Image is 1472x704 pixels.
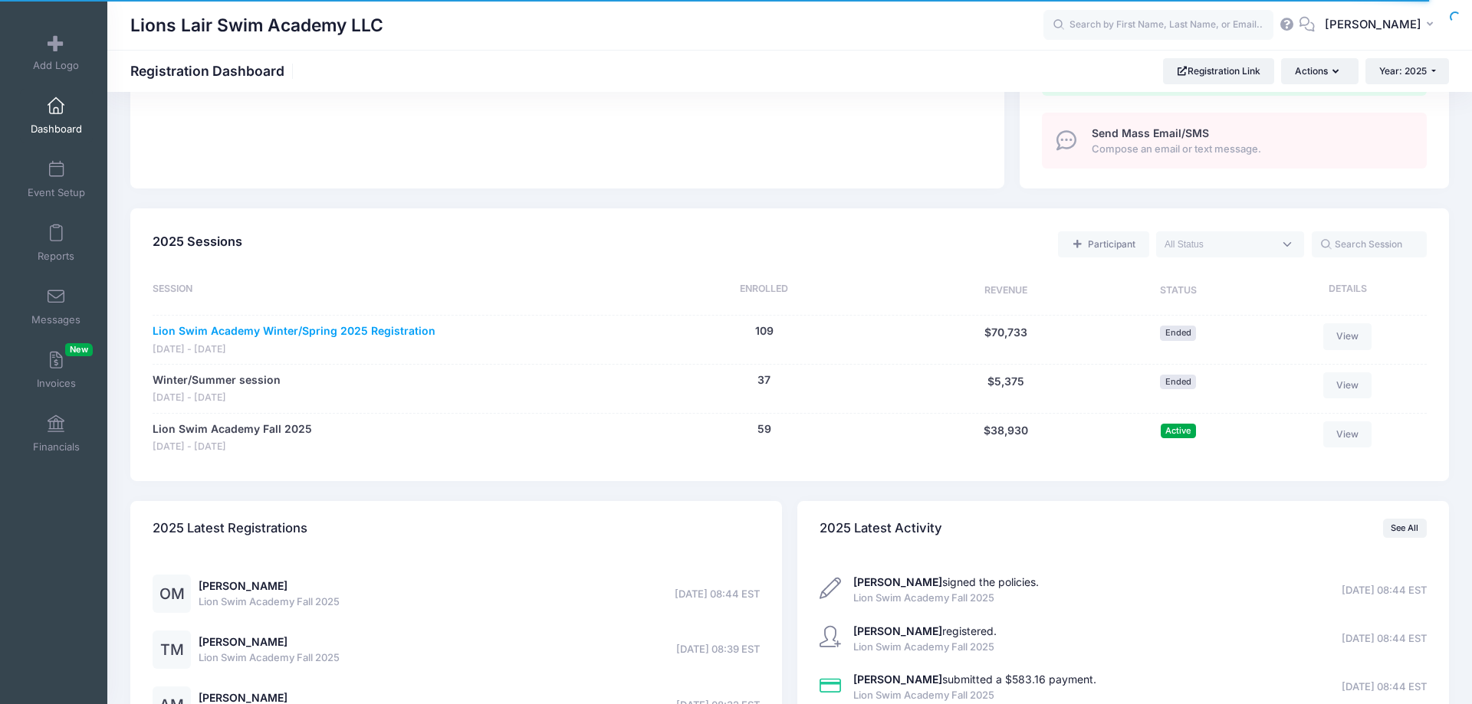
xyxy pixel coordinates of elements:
input: Search Session [1312,231,1427,257]
h1: Lions Lair Swim Academy LLC [130,8,383,43]
span: Lion Swim Academy Fall 2025 [853,640,997,655]
a: [PERSON_NAME] [199,635,287,648]
span: [DATE] - [DATE] [153,440,312,454]
a: Messages [20,280,93,333]
span: [DATE] 08:44 EST [1342,631,1427,647]
span: Add Logo [33,59,79,72]
span: Compose an email or text message. [1092,142,1409,157]
button: Actions [1281,58,1358,84]
strong: [PERSON_NAME] [853,575,942,588]
strong: [PERSON_NAME] [853,673,942,686]
a: [PERSON_NAME]submitted a $583.16 payment. [853,673,1096,686]
div: $38,930 [917,421,1096,454]
a: Lion Swim Academy Winter/Spring 2025 Registration [153,323,435,339]
button: 109 [755,323,774,339]
a: View [1323,372,1372,398]
span: Send Mass Email/SMS [1092,126,1209,139]
a: [PERSON_NAME] [199,579,287,592]
a: Send Mass Email/SMS Compose an email or text message. [1042,113,1427,169]
span: [PERSON_NAME] [1325,16,1421,33]
span: Ended [1160,375,1196,389]
span: 2025 Sessions [153,234,242,249]
span: Invoices [37,377,76,390]
div: TM [153,630,191,669]
a: See All [1383,519,1427,537]
div: Session [153,282,611,300]
div: Revenue [917,282,1096,300]
a: Lion Swim Academy Fall 2025 [153,421,312,437]
span: [DATE] 08:44 EST [675,587,760,602]
div: Enrolled [611,282,917,300]
span: Messages [31,313,80,326]
a: Registration Link [1163,58,1274,84]
button: [PERSON_NAME] [1315,8,1449,43]
span: New [65,343,93,356]
div: Details [1261,282,1427,300]
span: [DATE] 08:39 EST [676,642,760,657]
a: [PERSON_NAME]signed the policies. [853,575,1039,588]
a: Event Setup [20,152,93,206]
div: Status [1096,282,1261,300]
a: [PERSON_NAME] [199,691,287,704]
span: Event Setup [28,186,85,199]
a: OM [153,588,191,601]
span: [DATE] - [DATE] [153,391,281,405]
input: Search by First Name, Last Name, or Email... [1043,10,1273,41]
textarea: Search [1165,237,1273,251]
button: Year: 2025 [1365,58,1449,84]
span: Dashboard [31,123,82,136]
h4: 2025 Latest Activity [820,506,942,550]
a: Winter/Summer session [153,372,281,388]
a: Reports [20,216,93,270]
span: Lion Swim Academy Fall 2025 [199,650,340,666]
strong: [PERSON_NAME] [853,624,942,637]
a: View [1323,323,1372,349]
span: Ended [1160,326,1196,340]
span: Lion Swim Academy Fall 2025 [853,688,1096,703]
button: 59 [757,421,771,437]
button: 37 [757,372,770,388]
span: [DATE] 08:44 EST [1342,583,1427,598]
span: Lion Swim Academy Fall 2025 [853,591,1039,606]
span: [DATE] - [DATE] [153,342,435,357]
span: Reports [38,250,74,263]
a: Add a new manual registration [1058,231,1148,257]
a: Financials [20,407,93,460]
a: TM [153,644,191,657]
a: Add Logo [20,25,93,79]
div: $5,375 [917,372,1096,405]
a: View [1323,421,1372,447]
h1: Registration Dashboard [130,63,297,79]
a: InvoicesNew [20,343,93,397]
span: Financials [33,440,80,454]
div: $70,733 [917,323,1096,356]
span: Active [1161,424,1196,438]
a: [PERSON_NAME]registered. [853,624,997,637]
div: OM [153,575,191,613]
a: Dashboard [20,89,93,142]
span: [DATE] 08:44 EST [1342,679,1427,695]
span: Lion Swim Academy Fall 2025 [199,594,340,610]
span: Year: 2025 [1379,65,1427,77]
h4: 2025 Latest Registrations [153,506,307,550]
